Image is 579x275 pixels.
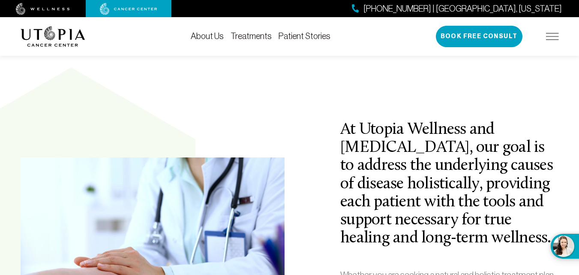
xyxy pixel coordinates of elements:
a: Treatments [231,31,272,41]
span: [PHONE_NUMBER] | [GEOGRAPHIC_DATA], [US_STATE] [363,3,562,15]
h2: At Utopia Wellness and [MEDICAL_DATA], our goal is to address the underlying causes of disease ho... [340,121,558,248]
img: icon-hamburger [546,33,559,40]
img: cancer center [100,3,157,15]
a: [PHONE_NUMBER] | [GEOGRAPHIC_DATA], [US_STATE] [352,3,562,15]
a: Patient Stories [279,31,330,41]
img: wellness [16,3,70,15]
a: About Us [191,31,224,41]
button: Book Free Consult [436,26,522,47]
img: logo [21,26,85,47]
